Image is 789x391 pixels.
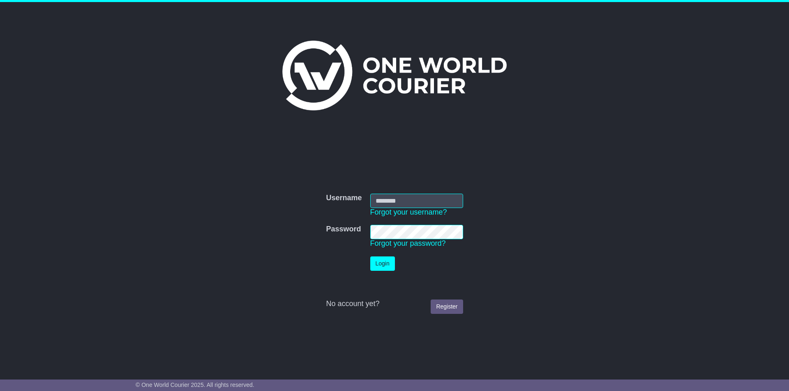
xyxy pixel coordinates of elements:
button: Login [370,256,395,271]
label: Username [326,194,362,203]
a: Forgot your username? [370,208,447,216]
a: Forgot your password? [370,239,446,247]
span: © One World Courier 2025. All rights reserved. [136,382,254,388]
label: Password [326,225,361,234]
a: Register [431,300,463,314]
div: No account yet? [326,300,463,309]
img: One World [282,41,507,110]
